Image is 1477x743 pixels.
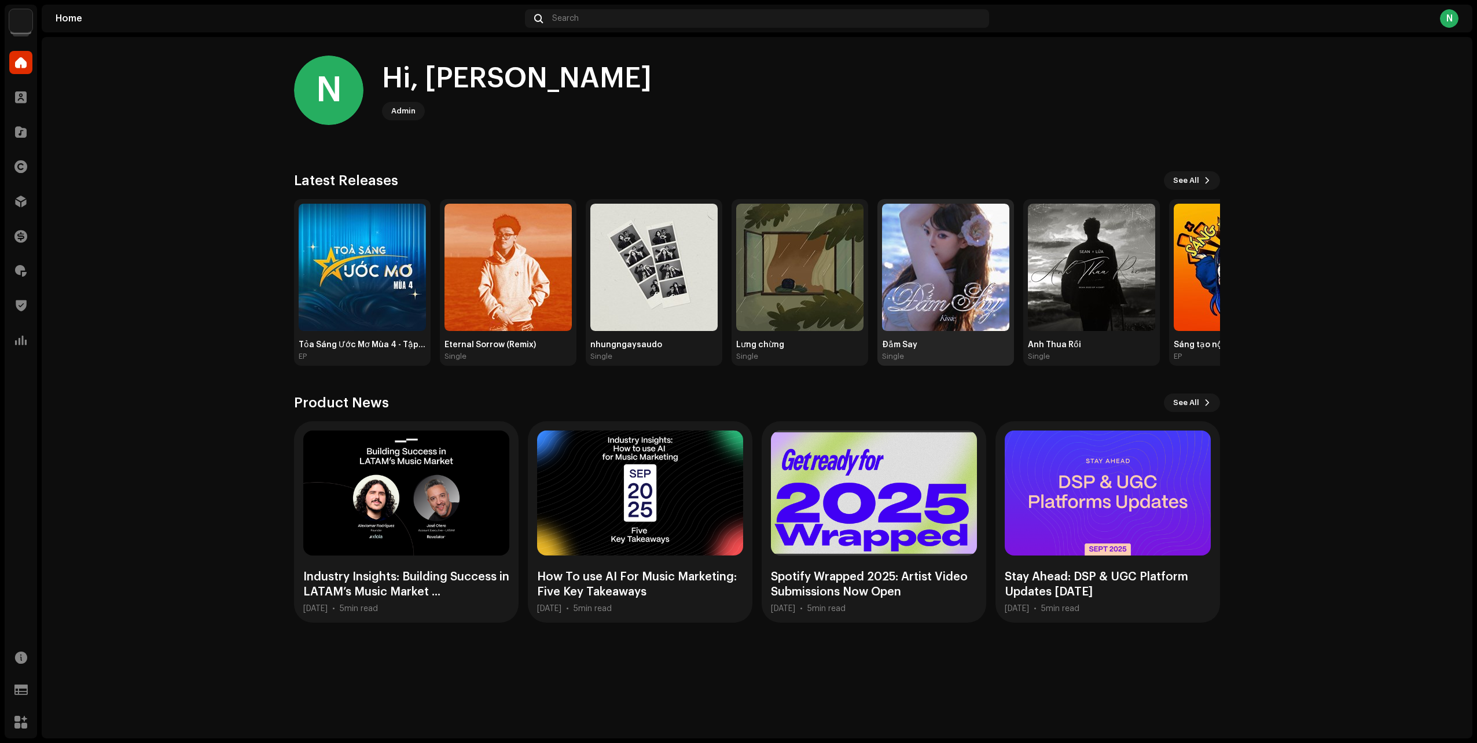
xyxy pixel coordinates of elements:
div: • [566,604,569,613]
div: [DATE] [303,604,328,613]
span: min read [812,605,846,613]
img: 166dcd5d-ffb4-43a0-8f57-9b649d07c371 [1028,204,1155,331]
div: 5 [807,604,846,613]
div: Spotify Wrapped 2025: Artist Video Submissions Now Open [771,569,977,599]
div: Eternal Sorrow (Remix) [444,340,572,350]
h3: Latest Releases [294,171,398,190]
div: Hi, [PERSON_NAME] [382,60,652,97]
div: 5 [574,604,612,613]
div: [DATE] [1005,604,1029,613]
div: Đắm Say [882,340,1009,350]
span: min read [578,605,612,613]
div: Sáng tạo nội dung [1174,340,1301,350]
h3: Product News [294,393,389,412]
div: Single [882,352,904,361]
span: min read [1046,605,1079,613]
div: Single [736,352,758,361]
div: N [1440,9,1458,28]
div: Tỏa Sáng Ước Mơ Mùa 4 - Tập 6 [(Live) [Intrusmental]] [299,340,426,350]
div: N [294,56,363,125]
div: Industry Insights: Building Success in LATAM’s Music Market ... [303,569,509,599]
button: See All [1164,171,1220,190]
span: See All [1173,391,1199,414]
div: Home [56,14,520,23]
div: [DATE] [771,604,795,613]
div: Single [590,352,612,361]
div: • [332,604,335,613]
img: 76e35660-c1c7-4f61-ac9e-76e2af66a330 [9,9,32,32]
div: Single [1028,352,1050,361]
div: EP [299,352,307,361]
div: 5 [1041,604,1079,613]
img: 2bc53146-647d-428f-a679-d151bfaa202a [590,204,718,331]
div: Anh Thua Rồi [1028,340,1155,350]
img: 92819426-af73-4681-aabb-2f1464559ed5 [444,204,572,331]
img: 5ee2325c-0870-4e39-8a58-575db72613f9 [1174,204,1301,331]
div: Lưng chừng [736,340,864,350]
div: • [800,604,803,613]
button: See All [1164,393,1220,412]
div: EP [1174,352,1182,361]
span: min read [344,605,378,613]
div: [DATE] [537,604,561,613]
img: c7415c47-8365-49b8-9862-48c8d1637cdc [882,204,1009,331]
div: Admin [391,104,416,118]
span: See All [1173,169,1199,192]
span: Search [552,14,579,23]
div: nhungngaysaudo [590,340,718,350]
div: How To use AI For Music Marketing: Five Key Takeaways [537,569,743,599]
div: Stay Ahead: DSP & UGC Platform Updates [DATE] [1005,569,1211,599]
img: 78afd53f-e48f-408e-b801-4e041af440ff [299,204,426,331]
div: • [1034,604,1037,613]
div: Single [444,352,466,361]
img: afd7358a-b19b-44d4-bdc0-9ea68d140b5f [736,204,864,331]
div: 5 [340,604,378,613]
